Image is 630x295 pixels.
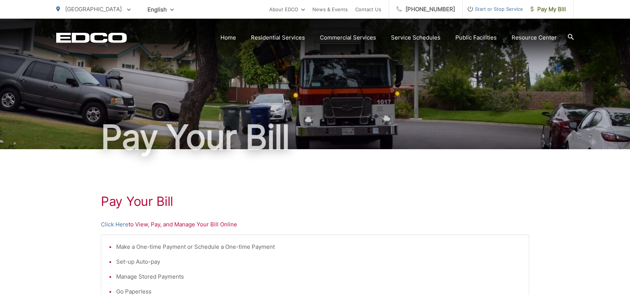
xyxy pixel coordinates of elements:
[531,5,566,14] span: Pay My Bill
[320,33,376,42] a: Commercial Services
[56,32,127,43] a: EDCD logo. Return to the homepage.
[101,194,529,209] h1: Pay Your Bill
[101,220,529,229] p: to View, Pay, and Manage Your Bill Online
[142,3,179,16] span: English
[251,33,305,42] a: Residential Services
[391,33,440,42] a: Service Schedules
[116,257,521,266] li: Set-up Auto-pay
[455,33,497,42] a: Public Facilities
[512,33,557,42] a: Resource Center
[269,5,305,14] a: About EDCO
[116,272,521,281] li: Manage Stored Payments
[220,33,236,42] a: Home
[355,5,381,14] a: Contact Us
[56,119,574,156] h1: Pay Your Bill
[312,5,348,14] a: News & Events
[116,242,521,251] li: Make a One-time Payment or Schedule a One-time Payment
[101,220,128,229] a: Click Here
[65,6,122,13] span: [GEOGRAPHIC_DATA]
